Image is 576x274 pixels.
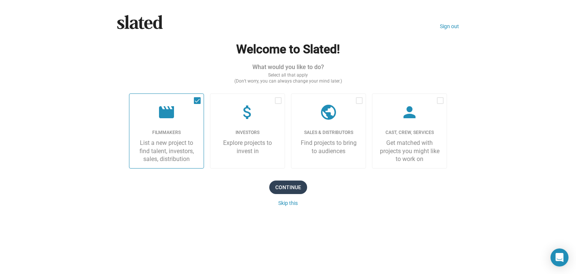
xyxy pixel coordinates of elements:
[129,41,447,57] h2: Welcome to Slated!
[297,139,360,155] div: Find projects to bring to audiences
[238,103,256,121] mat-icon: attach_money
[378,139,441,163] div: Get matched with projects you might like to work on
[216,139,279,155] div: Explore projects to invest in
[129,72,447,84] div: Select all that apply (Don’t worry, you can always change your mind later.)
[440,23,459,29] a: Sign out
[157,103,175,121] mat-icon: movie
[135,130,198,136] div: Filmmakers
[216,130,279,136] div: Investors
[269,181,307,194] button: Continue
[135,139,198,163] div: List a new project to find talent, investors, sales, distribution
[278,200,298,206] button: Cancel investor application
[378,130,441,136] div: Cast, Crew, Services
[550,248,568,266] div: Open Intercom Messenger
[400,103,418,121] mat-icon: person
[319,103,337,121] mat-icon: public
[297,130,360,136] div: Sales & Distributors
[129,63,447,71] div: What would you like to do?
